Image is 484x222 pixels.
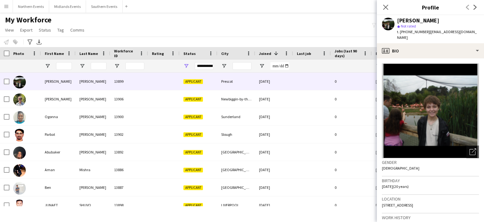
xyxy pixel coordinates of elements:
button: Northern Events [13,0,49,13]
span: Export [20,27,32,33]
div: [DATE] [255,196,293,214]
div: [PERSON_NAME] [76,73,110,90]
button: Open Filter Menu [45,63,50,69]
span: Workforce ID [114,49,137,58]
span: Applicant [183,132,203,137]
span: Tag [57,27,64,33]
div: [PERSON_NAME] [76,179,110,196]
div: Newbiggin-by-the-Sea [217,90,255,108]
div: 13887 [110,179,148,196]
div: [GEOGRAPHIC_DATA] [217,179,255,196]
img: Julie Kaye [13,93,26,106]
a: Tag [55,26,66,34]
a: Export [18,26,35,34]
div: [DATE] [255,90,293,108]
span: Comms [70,27,84,33]
div: Slough [217,126,255,143]
div: Abubaker [41,143,76,161]
img: Ben Taylor [13,182,26,195]
div: [PERSON_NAME] [76,90,110,108]
span: [STREET_ADDRESS] [382,203,413,207]
span: Applicant [183,79,203,84]
div: SHUVO [76,196,110,214]
div: Sunderland [217,108,255,125]
input: Last Name Filter Input [91,62,107,70]
span: My Workforce [5,15,51,25]
div: 0 [331,179,372,196]
div: [DATE] [255,126,293,143]
div: [GEOGRAPHIC_DATA] [217,161,255,178]
span: Applicant [183,150,203,155]
div: 13906 [110,90,148,108]
div: 0 [331,143,372,161]
h3: Work history [382,215,479,220]
div: [DATE] [255,179,293,196]
button: Open Filter Menu [259,63,265,69]
img: Aimee Simmons [13,76,26,88]
button: Midlands Events [49,0,86,13]
app-action-btn: Export XLSX [35,38,43,46]
button: Open Filter Menu [183,63,189,69]
h3: Profile [377,3,484,11]
h3: Gender [382,159,479,165]
input: City Filter Input [233,62,251,70]
span: [DATE] (20 years) [382,184,409,189]
div: Ogonna [41,108,76,125]
div: [PERSON_NAME] [76,126,110,143]
span: Email [376,51,386,56]
div: [PERSON_NAME] [76,108,110,125]
app-action-btn: Advanced filters [26,38,34,46]
div: Mishra [76,161,110,178]
input: Joined Filter Input [270,62,289,70]
span: Applicant [183,203,203,208]
input: First Name Filter Input [56,62,72,70]
h3: Birthday [382,178,479,183]
span: [DEMOGRAPHIC_DATA] [382,166,419,171]
div: [PERSON_NAME] [76,143,110,161]
div: 0 [331,73,372,90]
button: Open Filter Menu [79,63,85,69]
span: Status [39,27,51,33]
div: Prescot [217,73,255,90]
span: Rating [152,51,164,56]
div: 0 [331,90,372,108]
div: 13898 [110,196,148,214]
div: [DATE] [255,73,293,90]
input: Workforce ID Filter Input [125,62,144,70]
div: 13900 [110,108,148,125]
img: JUNAET SHUVO [13,200,26,212]
img: Aman Mishra [13,164,26,177]
img: Crew avatar or photo [382,63,479,158]
span: Jobs (last 90 days) [335,49,360,58]
button: Open Filter Menu [221,63,227,69]
a: Comms [68,26,87,34]
img: Ogonna Okorie [13,111,26,124]
div: Parbat [41,126,76,143]
span: Applicant [183,185,203,190]
div: [DATE] [255,108,293,125]
div: 13899 [110,73,148,90]
div: Bio [377,43,484,58]
div: Open photos pop-in [466,146,479,158]
div: [DATE] [255,161,293,178]
span: Photo [13,51,24,56]
button: Open Filter Menu [114,63,120,69]
div: Ben [41,179,76,196]
div: 0 [331,126,372,143]
div: 0 [331,196,372,214]
span: Last job [297,51,311,56]
span: View [5,27,14,33]
span: Applicant [183,168,203,172]
img: Parbat Singh [13,129,26,141]
span: City [221,51,228,56]
img: Abubaker Ahmed [13,147,26,159]
span: | [EMAIL_ADDRESS][DOMAIN_NAME] [397,29,477,40]
button: Southern Events [86,0,123,13]
h3: Location [382,196,479,202]
span: First Name [45,51,64,56]
div: 13902 [110,126,148,143]
span: Not rated [401,24,416,28]
span: Applicant [183,115,203,119]
div: JUNAET [41,196,76,214]
div: Aman [41,161,76,178]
